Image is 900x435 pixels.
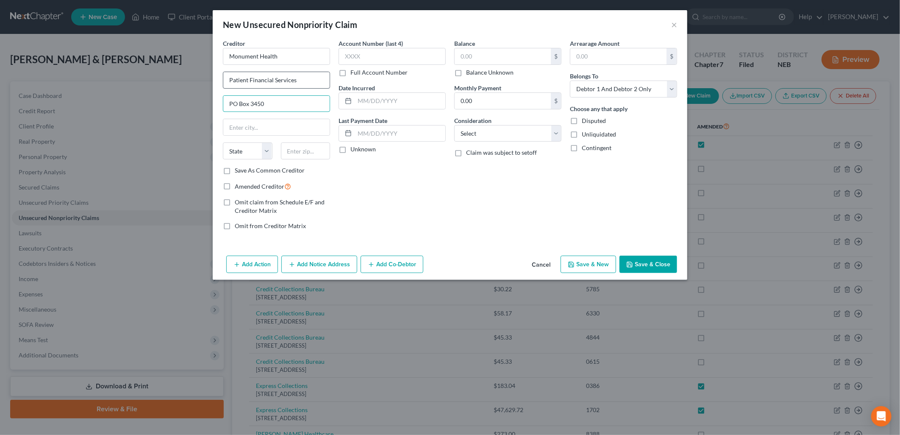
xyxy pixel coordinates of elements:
label: Balance [454,39,475,48]
div: $ [667,48,677,64]
span: Omit claim from Schedule E/F and Creditor Matrix [235,198,325,214]
input: Enter zip... [281,142,331,159]
span: Claim was subject to setoff [466,149,537,156]
input: XXXX [339,48,446,65]
input: Enter address... [223,72,330,88]
input: 0.00 [455,48,551,64]
input: MM/DD/YYYY [355,125,445,142]
button: × [671,20,677,30]
div: $ [551,93,561,109]
span: Creditor [223,40,245,47]
button: Save & Close [619,256,677,273]
label: Account Number (last 4) [339,39,403,48]
input: 0.00 [455,93,551,109]
label: Unknown [350,145,376,153]
span: Belongs To [570,72,598,80]
input: Enter city... [223,119,330,135]
span: Disputed [582,117,606,124]
button: Add Notice Address [281,256,357,273]
input: Apt, Suite, etc... [223,96,330,112]
span: Unliquidated [582,131,616,138]
button: Add Action [226,256,278,273]
button: Add Co-Debtor [361,256,423,273]
label: Arrearage Amount [570,39,619,48]
label: Date Incurred [339,84,375,92]
label: Choose any that apply [570,104,628,113]
label: Save As Common Creditor [235,166,305,175]
label: Balance Unknown [466,68,514,77]
button: Cancel [525,257,557,273]
input: Search creditor by name... [223,48,330,65]
input: MM/DD/YYYY [355,93,445,109]
label: Monthly Payment [454,84,501,92]
span: Omit from Creditor Matrix [235,222,306,229]
span: Contingent [582,144,611,151]
input: 0.00 [570,48,667,64]
button: Save & New [561,256,616,273]
label: Last Payment Date [339,116,387,125]
div: Open Intercom Messenger [871,406,892,427]
span: Amended Creditor [235,183,284,190]
div: New Unsecured Nonpriority Claim [223,19,357,31]
label: Full Account Number [350,68,408,77]
div: $ [551,48,561,64]
label: Consideration [454,116,492,125]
